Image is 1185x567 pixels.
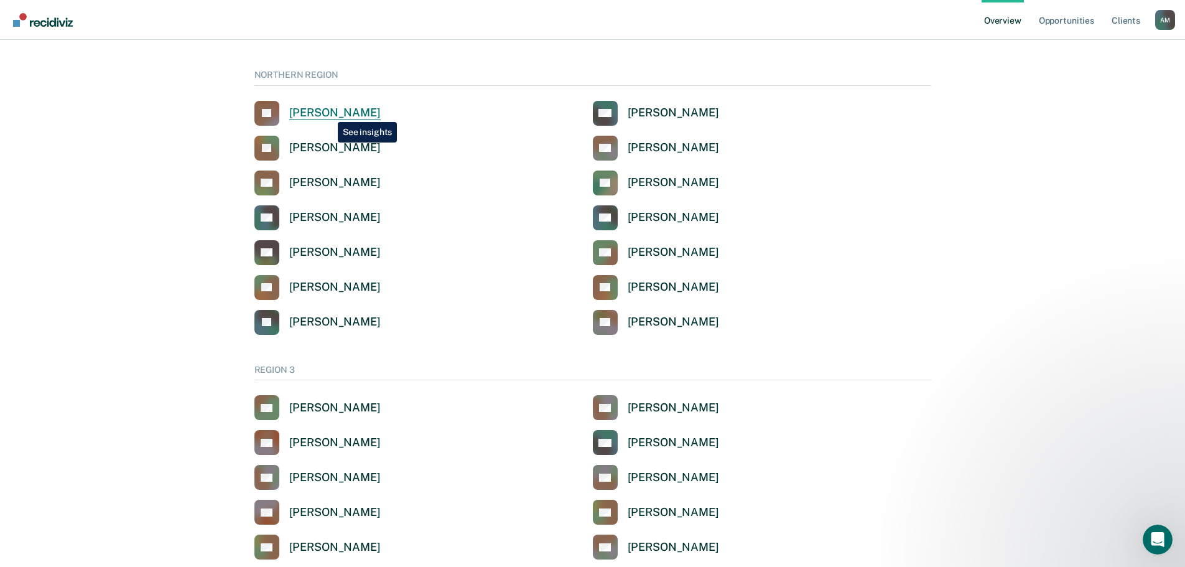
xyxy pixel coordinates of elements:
a: [PERSON_NAME] [593,171,719,195]
a: [PERSON_NAME] [593,205,719,230]
div: [PERSON_NAME] [628,505,719,520]
div: [PERSON_NAME] [628,280,719,294]
img: Recidiviz [13,13,73,27]
a: [PERSON_NAME] [254,275,381,300]
a: [PERSON_NAME] [593,500,719,525]
div: [PERSON_NAME] [289,106,381,120]
div: [PERSON_NAME] [289,176,381,190]
a: [PERSON_NAME] [593,275,719,300]
div: [PERSON_NAME] [628,315,719,329]
div: [PERSON_NAME] [628,106,719,120]
a: [PERSON_NAME] [254,171,381,195]
div: [PERSON_NAME] [289,401,381,415]
a: [PERSON_NAME] [593,395,719,420]
a: [PERSON_NAME] [254,395,381,420]
div: [PERSON_NAME] [289,210,381,225]
div: A M [1155,10,1175,30]
div: REGION 3 [254,365,931,381]
div: [PERSON_NAME] [289,280,381,294]
a: [PERSON_NAME] [254,310,381,335]
div: [PERSON_NAME] [628,245,719,260]
a: [PERSON_NAME] [593,535,719,560]
a: [PERSON_NAME] [254,500,381,525]
a: [PERSON_NAME] [593,430,719,455]
a: [PERSON_NAME] [593,240,719,265]
div: [PERSON_NAME] [628,471,719,485]
div: [PERSON_NAME] [289,141,381,155]
button: Profile dropdown button [1155,10,1175,30]
a: [PERSON_NAME] [254,240,381,265]
iframe: Intercom live chat [1143,525,1173,555]
div: [PERSON_NAME] [628,210,719,225]
a: [PERSON_NAME] [254,465,381,490]
div: [PERSON_NAME] [628,540,719,555]
div: [PERSON_NAME] [289,471,381,485]
div: [PERSON_NAME] [289,315,381,329]
div: [PERSON_NAME] [289,540,381,555]
a: [PERSON_NAME] [593,101,719,126]
a: [PERSON_NAME] [254,205,381,230]
a: [PERSON_NAME] [593,310,719,335]
div: [PERSON_NAME] [628,141,719,155]
a: [PERSON_NAME] [254,535,381,560]
a: [PERSON_NAME] [593,136,719,161]
div: [PERSON_NAME] [289,505,381,520]
a: [PERSON_NAME] [254,136,381,161]
div: [PERSON_NAME] [628,176,719,190]
div: [PERSON_NAME] [628,401,719,415]
a: [PERSON_NAME] [254,430,381,455]
div: [PERSON_NAME] [289,245,381,260]
div: [PERSON_NAME] [628,436,719,450]
a: [PERSON_NAME] [593,465,719,490]
div: [PERSON_NAME] [289,436,381,450]
div: NORTHERN REGION [254,70,931,86]
a: [PERSON_NAME] [254,101,381,126]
